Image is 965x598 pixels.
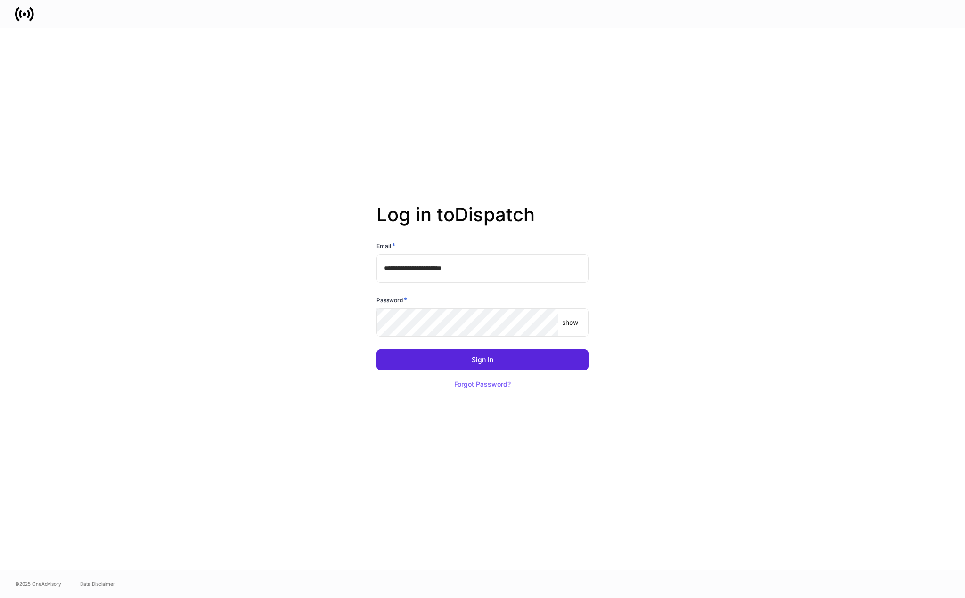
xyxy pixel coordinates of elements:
div: Sign In [472,356,493,363]
button: Forgot Password? [442,374,523,395]
span: © 2025 OneAdvisory [15,580,61,588]
h2: Log in to Dispatch [376,203,589,241]
h6: Email [376,241,395,251]
h6: Password [376,295,407,305]
button: Sign In [376,349,589,370]
p: show [562,318,578,327]
a: Data Disclaimer [80,580,115,588]
div: Forgot Password? [454,381,511,388]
